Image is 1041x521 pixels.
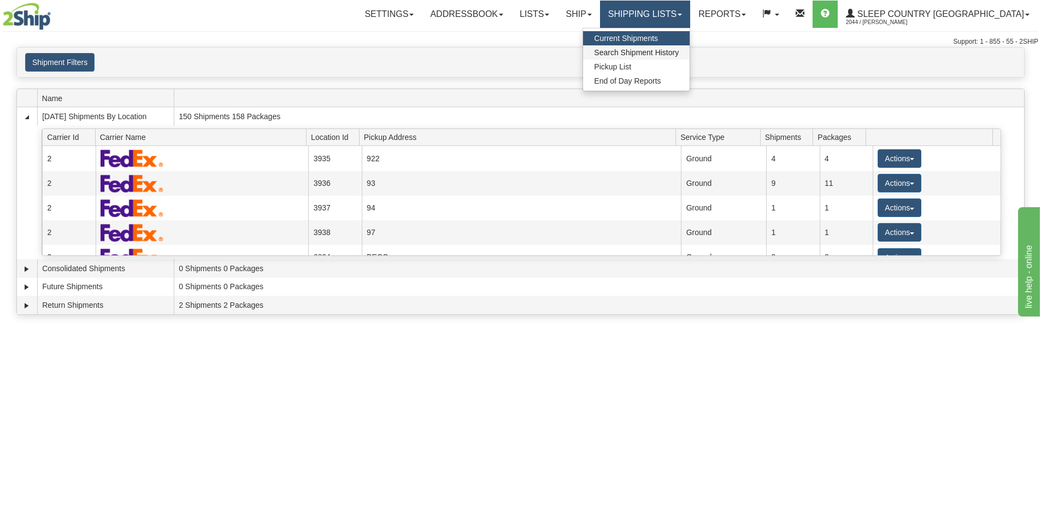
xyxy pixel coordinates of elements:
td: Consolidated Shipments [37,259,174,278]
td: 2 [42,146,95,171]
span: Pickup Address [364,128,676,145]
td: 3936 [308,171,361,196]
span: Carrier Id [47,128,95,145]
a: Addressbook [422,1,511,28]
span: Sleep Country [GEOGRAPHIC_DATA] [855,9,1024,19]
td: 9 [766,171,819,196]
td: 94 [362,196,681,220]
span: End of Day Reports [594,77,661,85]
a: Lists [511,1,557,28]
a: Collapse [21,112,32,122]
td: 6824 [308,245,361,270]
span: Current Shipments [594,34,658,43]
a: Current Shipments [583,31,690,45]
td: BECO [362,245,681,270]
td: 1 [820,196,873,220]
span: Pickup List [594,62,631,71]
td: 3937 [308,196,361,220]
div: Support: 1 - 855 - 55 - 2SHIP [3,37,1038,46]
td: 3935 [308,146,361,171]
a: Reports [690,1,754,28]
td: 2 Shipments 2 Packages [174,296,1024,314]
a: Sleep Country [GEOGRAPHIC_DATA] 2044 / [PERSON_NAME] [838,1,1038,28]
img: logo2044.jpg [3,3,51,30]
a: Settings [356,1,422,28]
button: Actions [878,198,921,217]
a: Pickup List [583,60,690,74]
img: FedEx [101,149,163,167]
a: Ship [557,1,599,28]
td: 2 [42,196,95,220]
span: 2044 / [PERSON_NAME] [846,17,928,28]
a: End of Day Reports [583,74,690,88]
td: 0 Shipments 0 Packages [174,259,1024,278]
td: [DATE] Shipments By Location [37,107,174,126]
div: live help - online [8,7,101,20]
img: FedEx [101,199,163,217]
td: Future Shipments [37,278,174,296]
button: Actions [878,174,921,192]
td: 3 [766,245,819,270]
td: Ground [681,146,766,171]
iframe: chat widget [1016,204,1040,316]
span: Location Id [311,128,359,145]
span: Carrier Name [100,128,307,145]
td: 2 [42,245,95,270]
span: Search Shipment History [594,48,679,57]
td: 3938 [308,220,361,245]
button: Actions [878,149,921,168]
td: 2 [42,171,95,196]
td: Ground [681,220,766,245]
td: 0 Shipments 0 Packages [174,278,1024,296]
img: FedEx [101,224,163,242]
td: 4 [820,146,873,171]
img: FedEx [101,174,163,192]
td: 1 [820,220,873,245]
button: Actions [878,248,921,267]
a: Shipping lists [600,1,690,28]
td: 922 [362,146,681,171]
td: 150 Shipments 158 Packages [174,107,1024,126]
td: Ground [681,171,766,196]
a: Expand [21,282,32,292]
td: 1 [766,196,819,220]
td: Ground [681,196,766,220]
td: Return Shipments [37,296,174,314]
td: 97 [362,220,681,245]
span: Shipments [765,128,813,145]
td: 11 [820,171,873,196]
td: 3 [820,245,873,270]
a: Search Shipment History [583,45,690,60]
a: Expand [21,300,32,311]
td: 93 [362,171,681,196]
span: Packages [817,128,866,145]
a: Expand [21,264,32,274]
td: 4 [766,146,819,171]
img: FedEx [101,248,163,266]
button: Shipment Filters [25,53,95,72]
span: Name [42,90,174,107]
td: 1 [766,220,819,245]
span: Service Type [680,128,760,145]
td: Ground [681,245,766,270]
button: Actions [878,223,921,242]
td: 2 [42,220,95,245]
